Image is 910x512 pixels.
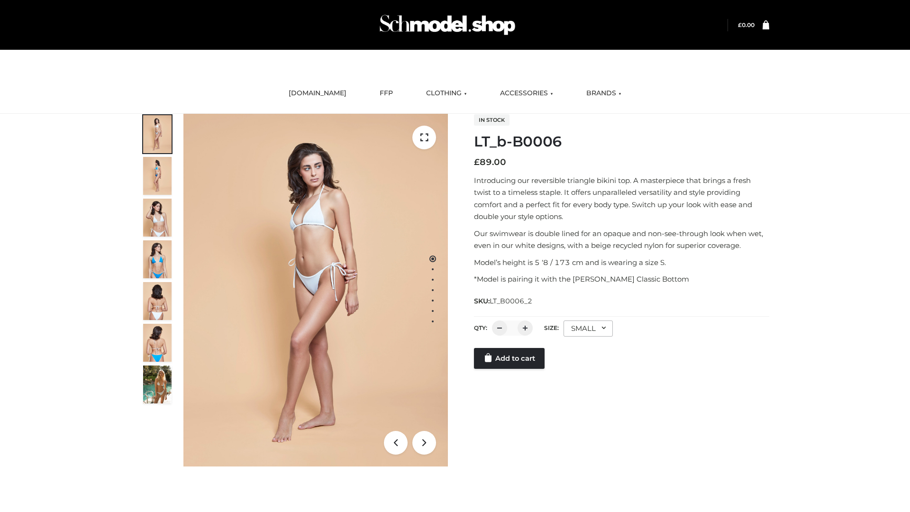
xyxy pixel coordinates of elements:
[474,157,480,167] span: £
[373,83,400,104] a: FFP
[493,83,560,104] a: ACCESSORIES
[282,83,354,104] a: [DOMAIN_NAME]
[490,297,532,305] span: LT_B0006_2
[544,324,559,331] label: Size:
[143,282,172,320] img: ArielClassicBikiniTop_CloudNine_AzureSky_OW114ECO_7-scaled.jpg
[183,114,448,466] img: LT_b-B0006
[143,157,172,195] img: ArielClassicBikiniTop_CloudNine_AzureSky_OW114ECO_2-scaled.jpg
[143,115,172,153] img: ArielClassicBikiniTop_CloudNine_AzureSky_OW114ECO_1-scaled.jpg
[474,114,510,126] span: In stock
[419,83,474,104] a: CLOTHING
[579,83,628,104] a: BRANDS
[564,320,613,337] div: SMALL
[474,324,487,331] label: QTY:
[738,21,755,28] a: £0.00
[738,21,742,28] span: £
[474,133,769,150] h1: LT_b-B0006
[474,157,506,167] bdi: 89.00
[474,348,545,369] a: Add to cart
[143,240,172,278] img: ArielClassicBikiniTop_CloudNine_AzureSky_OW114ECO_4-scaled.jpg
[474,295,533,307] span: SKU:
[474,174,769,223] p: Introducing our reversible triangle bikini top. A masterpiece that brings a fresh twist to a time...
[376,6,519,44] img: Schmodel Admin 964
[738,21,755,28] bdi: 0.00
[474,228,769,252] p: Our swimwear is double lined for an opaque and non-see-through look when wet, even in our white d...
[143,366,172,403] img: Arieltop_CloudNine_AzureSky2.jpg
[474,256,769,269] p: Model’s height is 5 ‘8 / 173 cm and is wearing a size S.
[474,273,769,285] p: *Model is pairing it with the [PERSON_NAME] Classic Bottom
[143,199,172,237] img: ArielClassicBikiniTop_CloudNine_AzureSky_OW114ECO_3-scaled.jpg
[143,324,172,362] img: ArielClassicBikiniTop_CloudNine_AzureSky_OW114ECO_8-scaled.jpg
